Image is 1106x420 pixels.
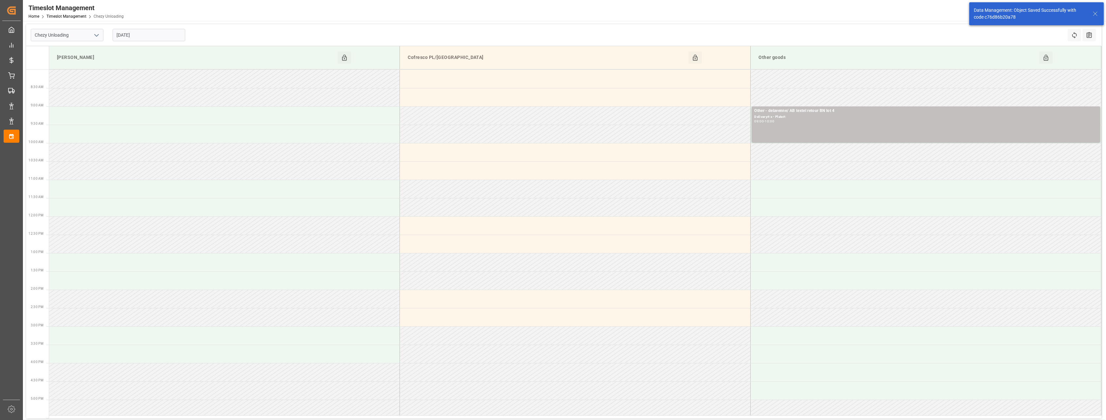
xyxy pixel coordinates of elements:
[31,360,44,364] span: 4:00 PM
[91,30,101,40] button: open menu
[28,3,124,13] div: Timeslot Management
[31,103,44,107] span: 9:00 AM
[405,51,688,64] div: Cofresco PL/[GEOGRAPHIC_DATA]
[113,29,185,41] input: DD-MM-YYYY
[31,268,44,272] span: 1:30 PM
[756,51,1039,64] div: Other goods
[31,85,44,89] span: 8:30 AM
[46,14,86,19] a: Timeslot Management
[28,158,44,162] span: 10:30 AM
[28,232,44,235] span: 12:30 PM
[28,177,44,180] span: 11:00 AM
[54,51,338,64] div: [PERSON_NAME]
[754,114,1097,120] div: Delivery#:x - Plate#:
[31,323,44,327] span: 3:00 PM
[31,342,44,345] span: 3:30 PM
[28,213,44,217] span: 12:00 PM
[754,120,764,123] div: 09:00
[764,120,765,123] div: -
[31,397,44,400] span: 5:00 PM
[754,108,1097,114] div: Other - delavenne/ AB textel retour BN lot 4
[28,140,44,144] span: 10:00 AM
[31,378,44,382] span: 4:30 PM
[31,287,44,290] span: 2:00 PM
[31,29,103,41] input: Type to search/select
[28,14,39,19] a: Home
[31,250,44,254] span: 1:00 PM
[31,122,44,125] span: 9:30 AM
[765,120,774,123] div: 10:00
[28,195,44,199] span: 11:30 AM
[31,305,44,309] span: 2:30 PM
[974,7,1086,21] div: Data Management: Object Saved Successfully with code c76d86b20a78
